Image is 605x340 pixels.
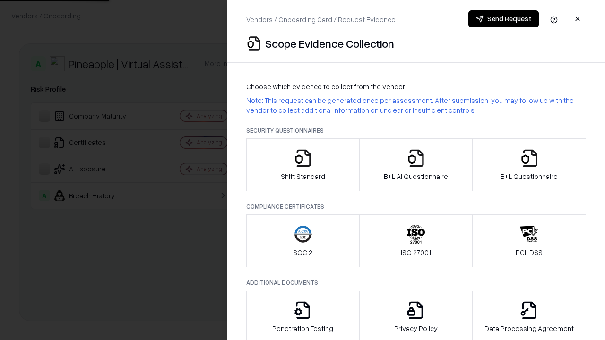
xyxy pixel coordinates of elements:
button: Send Request [468,10,539,27]
p: Choose which evidence to collect from the vendor: [246,82,586,92]
button: B+L Questionnaire [472,138,586,191]
button: Shift Standard [246,138,360,191]
p: B+L AI Questionnaire [384,171,448,181]
p: Privacy Policy [394,323,438,333]
button: B+L AI Questionnaire [359,138,473,191]
button: SOC 2 [246,214,360,267]
p: Additional Documents [246,279,586,287]
p: Shift Standard [281,171,325,181]
p: B+L Questionnaire [501,171,558,181]
p: Compliance Certificates [246,203,586,211]
p: Vendors / Onboarding Card / Request Evidence [246,15,396,25]
p: Data Processing Agreement [484,323,574,333]
p: SOC 2 [293,247,312,257]
p: Security Questionnaires [246,127,586,135]
p: ISO 27001 [401,247,431,257]
p: PCI-DSS [516,247,543,257]
p: Note: This request can be generated once per assessment. After submission, you may follow up with... [246,95,586,115]
p: Scope Evidence Collection [265,36,394,51]
button: PCI-DSS [472,214,586,267]
button: ISO 27001 [359,214,473,267]
p: Penetration Testing [272,323,333,333]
